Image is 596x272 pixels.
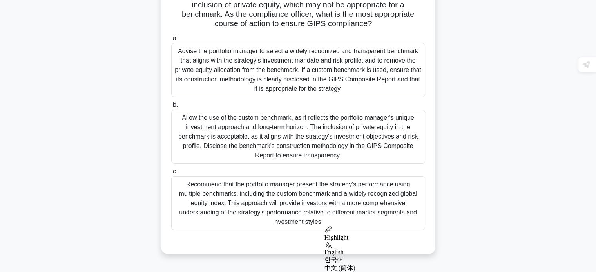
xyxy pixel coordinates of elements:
div: Highlight [324,234,419,241]
div: English [324,249,419,256]
div: Recommend that the portfolio manager present the strategy's performance using multiple benchmarks... [171,176,425,230]
div: 한국어 [324,256,419,264]
div: Allow the use of the custom benchmark, as it reflects the portfolio manager's unique investment a... [171,110,425,164]
span: a. [173,35,178,41]
div: Advise the portfolio manager to select a widely recognized and transparent benchmark that aligns ... [171,43,425,97]
span: c. [173,168,178,175]
span: b. [173,101,178,108]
